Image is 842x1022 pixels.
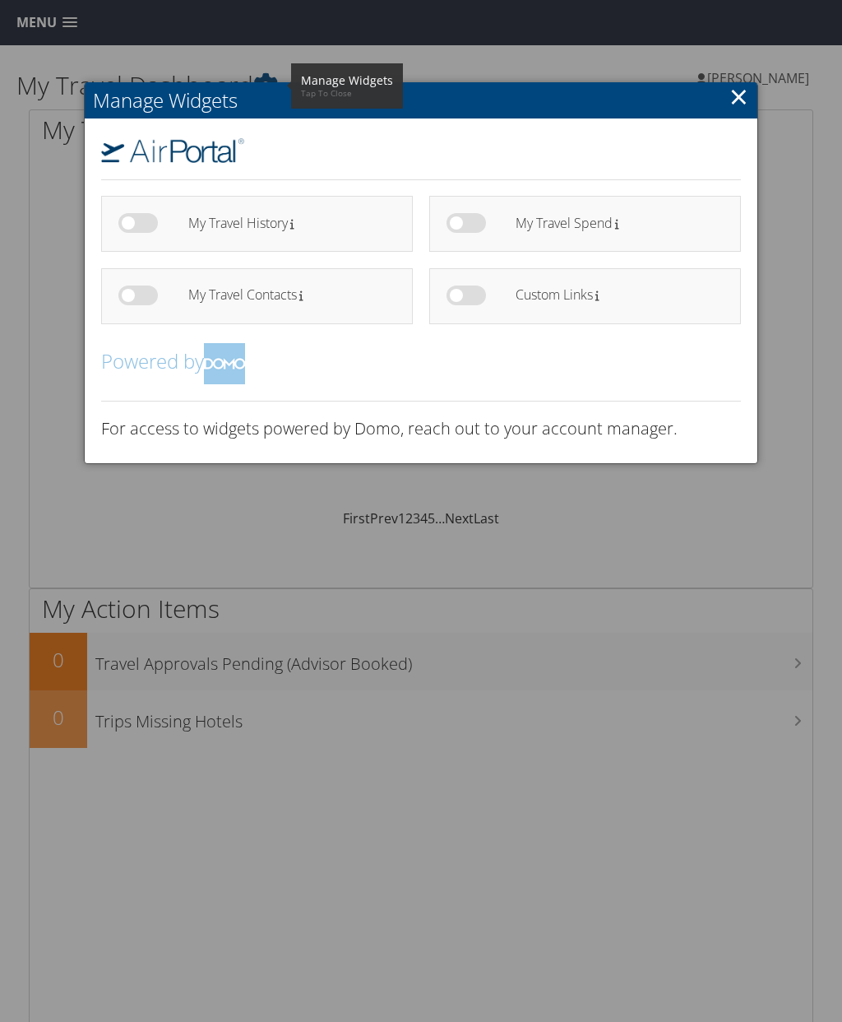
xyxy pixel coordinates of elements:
[516,288,710,302] h4: Custom Links
[188,216,383,230] h4: My Travel History
[188,288,383,302] h4: My Travel Contacts
[291,63,403,109] span: Manage Widgets
[85,82,756,118] h2: Manage Widgets
[101,138,244,163] img: airportal-logo.png
[204,343,245,384] img: domo-logo.png
[301,88,393,99] span: Tap To Close
[729,80,748,113] a: Close
[516,216,710,230] h4: My Travel Spend
[101,343,740,384] h2: Powered by
[101,417,740,440] h3: For access to widgets powered by Domo, reach out to your account manager.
